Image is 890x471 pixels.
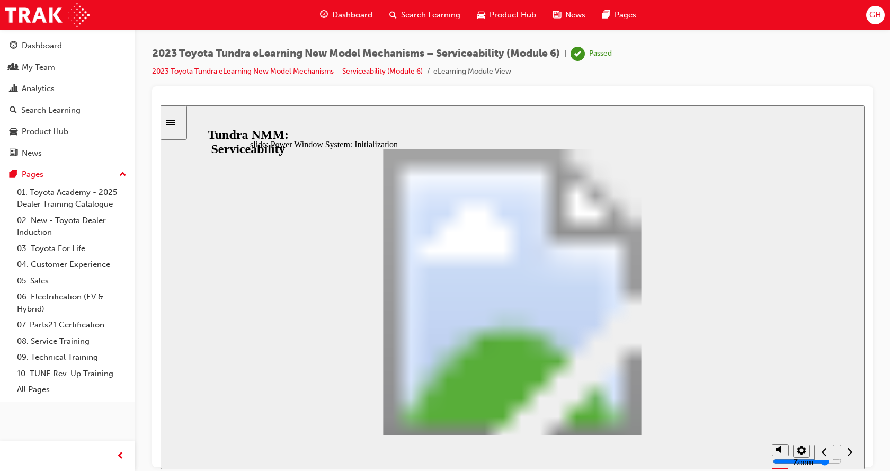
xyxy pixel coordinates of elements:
[4,34,131,165] button: DashboardMy TeamAnalyticsSearch LearningProduct HubNews
[571,47,585,61] span: learningRecordVerb_PASS-icon
[10,63,17,73] span: people-icon
[4,101,131,120] a: Search Learning
[320,8,328,22] span: guage-icon
[21,104,81,117] div: Search Learning
[389,8,397,22] span: search-icon
[545,4,594,26] a: news-iconNews
[633,339,649,352] button: settings
[13,184,131,212] a: 01. Toyota Academy - 2025 Dealer Training Catalogue
[22,126,68,138] div: Product Hub
[10,149,17,158] span: news-icon
[381,4,469,26] a: search-iconSearch Learning
[13,333,131,350] a: 08. Service Training
[10,41,17,51] span: guage-icon
[4,144,131,163] a: News
[10,84,17,94] span: chart-icon
[594,4,645,26] a: pages-iconPages
[401,9,460,21] span: Search Learning
[5,3,90,27] img: Trak
[13,241,131,257] a: 03. Toyota For Life
[311,4,381,26] a: guage-iconDashboard
[489,9,536,21] span: Product Hub
[22,168,43,181] div: Pages
[10,170,17,180] span: pages-icon
[477,8,485,22] span: car-icon
[553,8,561,22] span: news-icon
[22,40,62,52] div: Dashboard
[119,168,127,182] span: up-icon
[152,48,560,60] span: 2023 Toyota Tundra eLearning New Model Mechanisms – Serviceability (Module 6)
[564,48,566,60] span: |
[13,381,131,398] a: All Pages
[13,289,131,317] a: 06. Electrification (EV & Hybrid)
[4,122,131,141] a: Product Hub
[10,106,17,115] span: search-icon
[654,330,699,364] nav: slide navigation
[22,83,55,95] div: Analytics
[13,256,131,273] a: 04. Customer Experience
[611,339,628,351] button: volume
[4,165,131,184] button: Pages
[332,9,372,21] span: Dashboard
[869,9,881,21] span: GH
[469,4,545,26] a: car-iconProduct Hub
[615,9,636,21] span: Pages
[4,79,131,99] a: Analytics
[433,66,511,78] li: eLearning Module View
[4,58,131,77] a: My Team
[10,127,17,137] span: car-icon
[633,352,653,380] label: Zoom to fit
[22,147,42,159] div: News
[866,6,885,24] button: GH
[4,36,131,56] a: Dashboard
[13,273,131,289] a: 05. Sales
[606,330,648,364] div: misc controls
[612,352,681,360] input: volume
[589,49,612,59] div: Passed
[117,450,124,463] span: prev-icon
[13,349,131,366] a: 09. Technical Training
[22,61,55,74] div: My Team
[152,67,423,76] a: 2023 Toyota Tundra eLearning New Model Mechanisms – Serviceability (Module 6)
[13,366,131,382] a: 10. TUNE Rev-Up Training
[654,339,674,355] button: previous
[602,8,610,22] span: pages-icon
[565,9,585,21] span: News
[13,212,131,241] a: 02. New - Toyota Dealer Induction
[679,339,699,355] button: next
[13,317,131,333] a: 07. Parts21 Certification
